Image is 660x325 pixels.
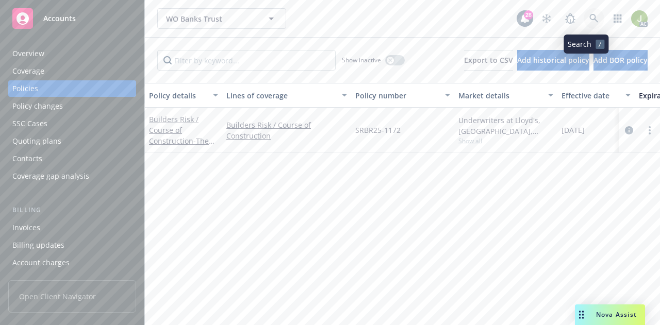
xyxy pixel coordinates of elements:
[43,14,76,23] span: Accounts
[562,125,585,135] span: [DATE]
[8,133,136,149] a: Quoting plans
[458,90,542,101] div: Market details
[12,219,40,236] div: Invoices
[464,50,513,71] button: Export to CSV
[222,83,351,108] button: Lines of coverage
[8,150,136,167] a: Contacts
[8,219,136,236] a: Invoices
[607,8,628,29] a: Switch app
[145,83,222,108] button: Policy details
[560,8,581,29] a: Report a Bug
[342,56,381,64] span: Show inactive
[12,63,44,79] div: Coverage
[8,254,136,271] a: Account charges
[631,10,648,27] img: photo
[536,8,557,29] a: Stop snowing
[8,4,136,33] a: Accounts
[351,83,454,108] button: Policy number
[575,304,645,325] button: Nova Assist
[454,83,557,108] button: Market details
[355,125,401,135] span: SRBR25-1172
[8,237,136,253] a: Billing updates
[458,136,553,145] span: Show all
[458,115,553,136] div: Underwriters at Lloyd's, [GEOGRAPHIC_DATA], [PERSON_NAME] of [GEOGRAPHIC_DATA], RT Specialty Insu...
[149,114,216,157] a: Builders Risk / Course of Construction
[593,55,648,65] span: Add BOR policy
[12,237,64,253] div: Billing updates
[12,80,38,97] div: Policies
[355,90,439,101] div: Policy number
[12,168,89,184] div: Coverage gap analysis
[643,124,656,136] a: more
[166,13,255,24] span: WO Banks Trust
[12,115,47,132] div: SSC Cases
[226,119,347,141] a: Builders Risk / Course of Construction
[8,205,136,215] div: Billing
[157,8,286,29] button: WO Banks Trust
[8,80,136,97] a: Policies
[8,45,136,62] a: Overview
[557,83,635,108] button: Effective date
[596,310,637,319] span: Nova Assist
[575,304,588,325] div: Drag to move
[157,50,336,71] input: Filter by keyword...
[8,63,136,79] a: Coverage
[12,150,42,167] div: Contacts
[12,45,44,62] div: Overview
[12,254,70,271] div: Account charges
[8,115,136,132] a: SSC Cases
[8,280,136,313] span: Open Client Navigator
[584,8,604,29] a: Search
[12,98,63,114] div: Policy changes
[149,90,207,101] div: Policy details
[12,133,61,149] div: Quoting plans
[524,10,533,20] div: 28
[8,98,136,114] a: Policy changes
[593,50,648,71] button: Add BOR policy
[517,50,589,71] button: Add historical policy
[226,90,336,101] div: Lines of coverage
[562,90,619,101] div: Effective date
[517,55,589,65] span: Add historical policy
[623,124,635,136] a: circleInformation
[8,168,136,184] a: Coverage gap analysis
[464,55,513,65] span: Export to CSV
